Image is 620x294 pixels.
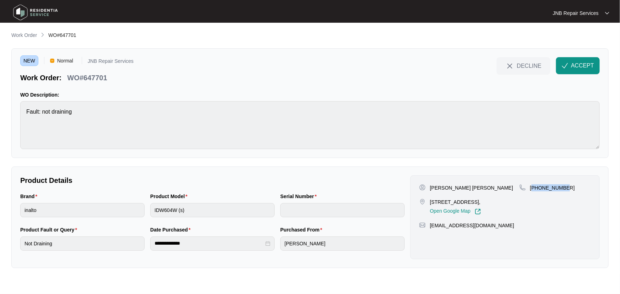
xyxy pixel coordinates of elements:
[11,2,60,23] img: residentia service logo
[11,32,37,39] p: Work Order
[20,175,405,185] p: Product Details
[54,55,76,66] span: Normal
[50,59,54,63] img: Vercel Logo
[20,236,145,251] input: Product Fault or Query
[497,57,550,74] button: close-IconDECLINE
[20,55,38,66] span: NEW
[280,203,405,217] input: Serial Number
[280,226,325,233] label: Purchased From
[20,91,600,98] p: WO Description:
[571,61,594,70] span: ACCEPT
[150,193,190,200] label: Product Model
[40,32,45,38] img: chevron-right
[88,59,134,66] p: JNB Repair Services
[430,222,514,229] p: [EMAIL_ADDRESS][DOMAIN_NAME]
[10,32,38,39] a: Work Order
[150,203,275,217] input: Product Model
[150,226,193,233] label: Date Purchased
[20,226,80,233] label: Product Fault or Query
[562,62,568,69] img: check-Icon
[430,198,481,206] p: [STREET_ADDRESS],
[20,203,145,217] input: Brand
[48,32,76,38] span: WO#647701
[20,193,40,200] label: Brand
[553,10,599,17] p: JNB Repair Services
[605,11,609,15] img: dropdown arrow
[419,184,426,191] img: user-pin
[517,62,541,70] span: DECLINE
[280,193,319,200] label: Serial Number
[530,184,575,191] p: [PHONE_NUMBER]
[556,57,600,74] button: check-IconACCEPT
[20,101,600,149] textarea: Fault: not draining
[280,236,405,251] input: Purchased From
[506,62,514,70] img: close-Icon
[419,222,426,228] img: map-pin
[430,208,481,215] a: Open Google Map
[155,240,264,247] input: Date Purchased
[20,73,61,83] p: Work Order:
[67,73,107,83] p: WO#647701
[475,208,481,215] img: Link-External
[419,198,426,205] img: map-pin
[519,184,526,191] img: map-pin
[430,184,513,191] p: [PERSON_NAME] [PERSON_NAME]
